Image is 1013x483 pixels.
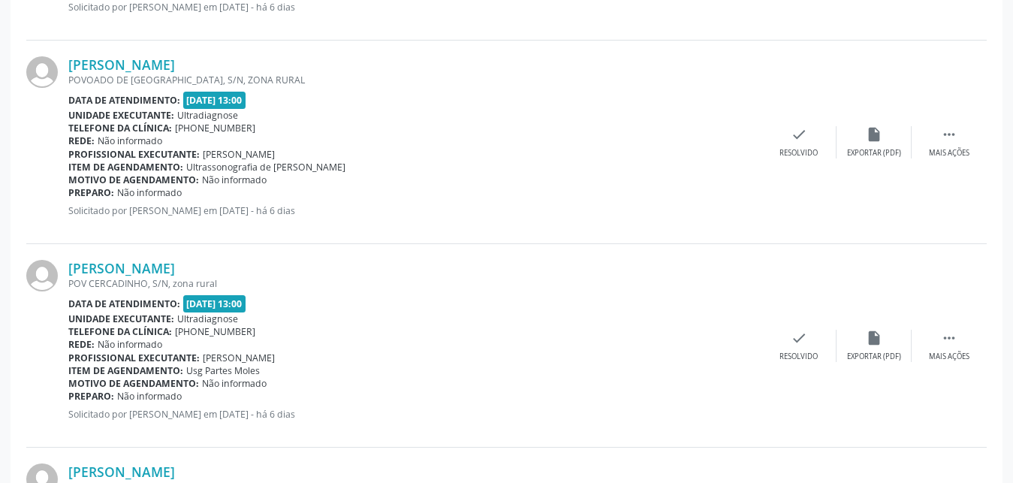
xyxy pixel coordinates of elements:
div: Mais ações [929,148,969,158]
span: Usg Partes Moles [186,364,260,377]
b: Preparo: [68,186,114,199]
span: Ultrassonografia de [PERSON_NAME] [186,161,345,174]
i: check [791,330,807,346]
p: Solicitado por [PERSON_NAME] em [DATE] - há 6 dias [68,408,761,421]
a: [PERSON_NAME] [68,56,175,73]
b: Item de agendamento: [68,364,183,377]
b: Motivo de agendamento: [68,377,199,390]
b: Motivo de agendamento: [68,174,199,186]
span: [PERSON_NAME] [203,148,275,161]
p: Solicitado por [PERSON_NAME] em [DATE] - há 6 dias [68,204,761,217]
div: Exportar (PDF) [847,148,901,158]
span: Não informado [98,134,162,147]
i: insert_drive_file [866,330,882,346]
span: [DATE] 13:00 [183,92,246,109]
p: Solicitado por [PERSON_NAME] em [DATE] - há 6 dias [68,1,761,14]
span: Não informado [202,377,267,390]
b: Profissional executante: [68,352,200,364]
b: Telefone da clínica: [68,325,172,338]
a: [PERSON_NAME] [68,260,175,276]
b: Rede: [68,338,95,351]
div: Resolvido [779,352,818,362]
span: [PERSON_NAME] [203,352,275,364]
span: [PHONE_NUMBER] [175,325,255,338]
b: Rede: [68,134,95,147]
span: Ultradiagnose [177,109,238,122]
img: img [26,56,58,88]
i:  [941,330,957,346]
div: Resolvido [779,148,818,158]
i: insert_drive_file [866,126,882,143]
span: Ultradiagnose [177,312,238,325]
span: [DATE] 13:00 [183,295,246,312]
b: Item de agendamento: [68,161,183,174]
span: Não informado [202,174,267,186]
b: Profissional executante: [68,148,200,161]
div: POVOADO DE [GEOGRAPHIC_DATA], S/N, ZONA RURAL [68,74,761,86]
b: Data de atendimento: [68,94,180,107]
b: Telefone da clínica: [68,122,172,134]
i:  [941,126,957,143]
b: Data de atendimento: [68,297,180,310]
span: Não informado [117,390,182,403]
span: Não informado [98,338,162,351]
span: Não informado [117,186,182,199]
i: check [791,126,807,143]
div: Exportar (PDF) [847,352,901,362]
div: Mais ações [929,352,969,362]
div: POV CERCADINHO, S/N, zona rural [68,277,761,290]
span: [PHONE_NUMBER] [175,122,255,134]
a: [PERSON_NAME] [68,463,175,480]
b: Unidade executante: [68,312,174,325]
img: img [26,260,58,291]
b: Unidade executante: [68,109,174,122]
b: Preparo: [68,390,114,403]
